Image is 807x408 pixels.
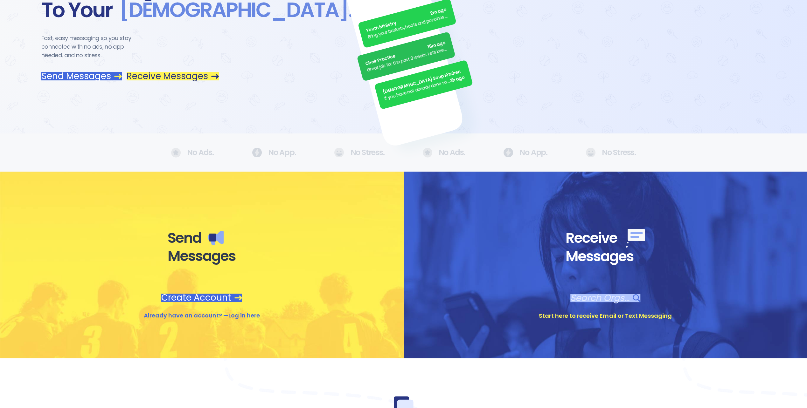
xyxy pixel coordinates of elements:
img: No Ads. [586,148,595,157]
div: No Ads. [423,148,465,158]
span: 2m ago [429,6,447,17]
div: No App. [252,148,296,157]
a: Log in here [228,311,260,319]
span: 3h ago [449,74,465,85]
div: Great job for the past 3 weeks. Lets keep it up. [366,46,448,74]
img: No Ads. [503,148,513,157]
a: Send Messages [41,72,122,80]
div: Receive [566,229,645,248]
div: Choir Practice [365,39,446,67]
div: [DEMOGRAPHIC_DATA] Soup Kitchen [382,68,464,96]
div: If you have not already done so, please remember to turn in your fundraiser money [DATE]! [384,78,451,102]
div: Youth Ministry [365,6,447,34]
span: 15m ago [427,39,446,51]
div: No Stress. [586,148,636,157]
a: Receive Messages [127,72,219,80]
div: Fast, easy messaging so you stay connected with no ads, no app needed, and no stress. [41,34,143,59]
img: No Ads. [334,148,344,157]
img: Receive messages [626,229,645,248]
a: Search Orgs… [570,294,640,302]
div: Already have an account? — [144,311,260,320]
div: Messages [168,247,236,265]
img: Send messages [208,231,224,245]
div: Send [168,229,236,247]
div: Bring your baskets, boots and ponchos the Annual [DATE] Egg [PERSON_NAME] is ON! See everyone there. [367,13,449,41]
div: Start here to receive Email or Text Messaging [539,312,671,320]
img: No Ads. [423,148,432,158]
div: Messages [566,248,645,265]
div: No App. [503,148,547,157]
div: No Stress. [334,148,384,157]
img: No Ads. [252,148,262,157]
img: No Ads. [171,148,181,158]
div: No Ads. [171,148,214,158]
a: Create Account [161,294,242,302]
